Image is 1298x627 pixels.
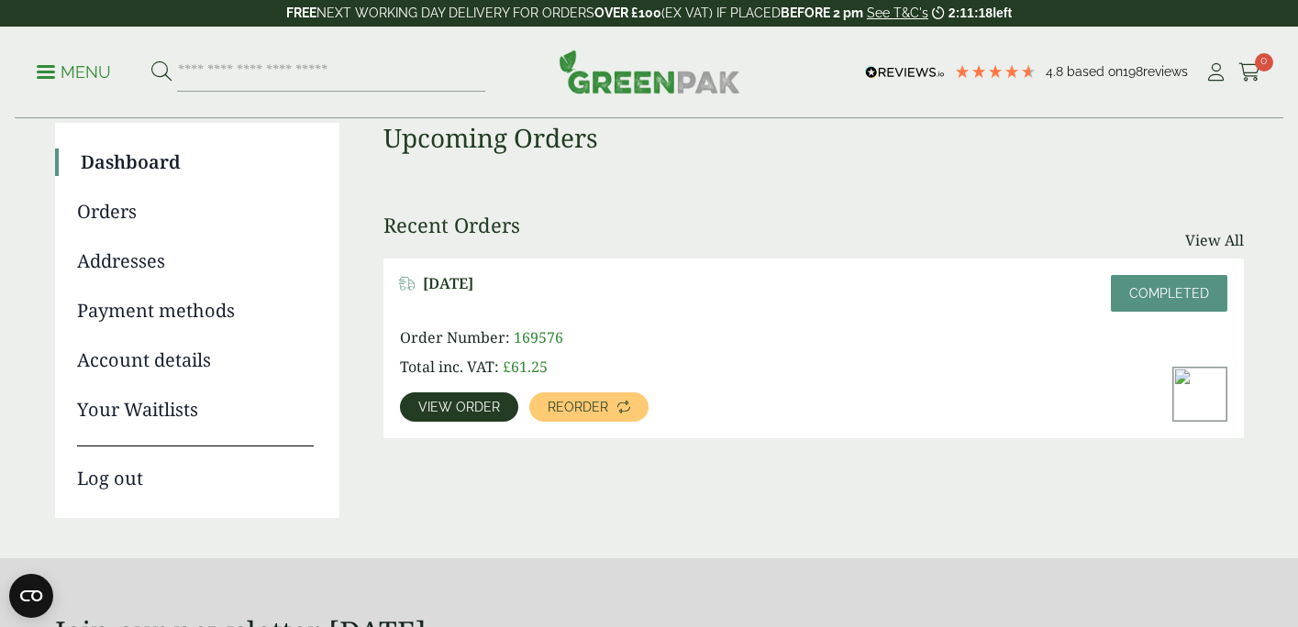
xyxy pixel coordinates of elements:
[77,297,314,324] a: Payment methods
[781,5,863,20] strong: BEFORE 2 pm
[865,66,945,79] img: REVIEWS.io
[529,392,649,422] a: Reorder
[383,213,520,236] h3: Recent Orders
[1255,53,1273,71] span: 0
[400,392,518,422] a: View order
[383,123,1244,154] h3: Upcoming Orders
[77,346,314,374] a: Account details
[77,247,314,275] a: Addresses
[1123,64,1143,79] span: 198
[1238,59,1261,86] a: 0
[1046,64,1067,79] span: 4.8
[1173,368,1226,421] img: 16oz-PET-Smoothie-Cup-with-Strawberry-Milkshake-and-cream-300x200.jpg
[503,357,511,377] span: £
[1129,286,1209,301] span: Completed
[77,396,314,423] a: Your Waitlists
[1204,63,1227,82] i: My Account
[867,5,928,20] a: See T&C's
[418,401,500,413] span: View order
[1185,229,1244,251] a: View All
[286,5,316,20] strong: FREE
[400,357,499,377] span: Total inc. VAT:
[37,61,111,83] p: Menu
[37,61,111,80] a: Menu
[1238,63,1261,82] i: Cart
[949,5,993,20] span: 2:11:18
[77,198,314,225] a: Orders
[548,401,608,413] span: Reorder
[993,5,1012,20] span: left
[423,275,473,292] span: [DATE]
[77,445,314,492] a: Log out
[594,5,661,20] strong: OVER £100
[503,357,548,377] bdi: 61.25
[514,327,563,347] span: 169576
[1067,64,1123,79] span: Based on
[559,49,740,93] img: GreenPak Supplies
[81,148,314,176] a: Dashboard
[400,327,510,347] span: Order Number:
[9,574,53,618] button: Open CMP widget
[954,63,1037,80] div: 4.79 Stars
[1143,64,1188,79] span: reviews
